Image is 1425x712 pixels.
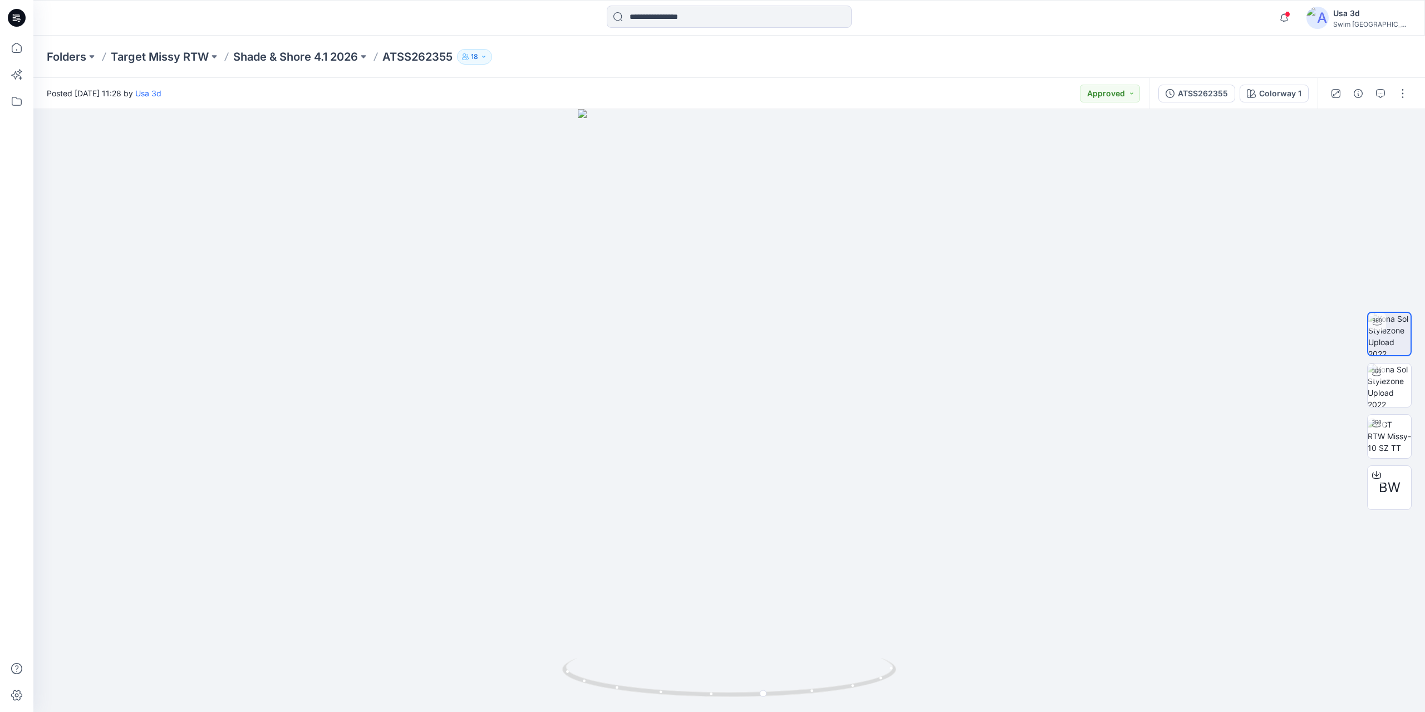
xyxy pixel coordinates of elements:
[1379,478,1401,498] span: BW
[1368,364,1411,407] img: Kona Sol Stylezone Upload 2022
[1259,87,1301,100] div: Colorway 1
[47,87,161,99] span: Posted [DATE] 11:28 by
[1368,313,1411,355] img: Kona Sol Stylezone Upload 2022
[1240,85,1309,102] button: Colorway 1
[1349,85,1367,102] button: Details
[1368,419,1411,454] img: TGT RTW Missy-10 SZ TT
[233,49,358,65] a: Shade & Shore 4.1 2026
[135,89,161,98] a: Usa 3d
[1178,87,1228,100] div: ATSS262355
[111,49,209,65] a: Target Missy RTW
[1306,7,1329,29] img: avatar
[471,51,478,63] p: 18
[382,49,453,65] p: ATSS262355
[1158,85,1235,102] button: ATSS262355
[1333,7,1411,20] div: Usa 3d
[47,49,86,65] a: Folders
[1333,20,1411,28] div: Swim [GEOGRAPHIC_DATA]
[457,49,492,65] button: 18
